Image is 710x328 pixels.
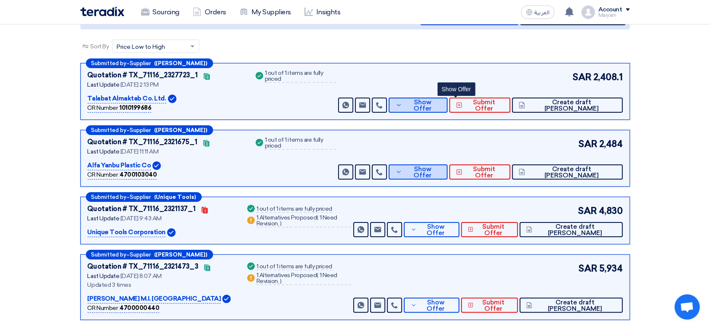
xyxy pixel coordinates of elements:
[389,164,448,180] button: Show Offer
[256,206,332,213] div: 1 out of 1 items are fully priced
[256,264,332,270] div: 1 out of 1 items are fully priced
[80,7,124,16] img: Teradix logo
[475,224,511,236] span: Submit Offer
[155,252,208,257] b: ([PERSON_NAME])
[512,98,622,113] button: Create draft [PERSON_NAME]
[521,5,555,19] button: العربية
[86,192,202,202] div: –
[88,272,120,280] span: Last Update
[222,295,231,303] img: Verified Account
[91,42,109,51] span: Sort By
[317,272,319,279] span: (
[527,166,616,179] span: Create draft [PERSON_NAME]
[88,170,157,180] div: CR Number :
[534,224,616,236] span: Create draft [PERSON_NAME]
[461,298,518,313] button: Submit Offer
[582,5,595,19] img: profile_test.png
[120,171,157,178] b: 4700103040
[88,227,165,238] p: Unique Tools Corporation
[155,61,208,66] b: ([PERSON_NAME])
[598,6,622,13] div: Account
[317,214,319,221] span: (
[578,204,597,218] span: SAR
[120,272,162,280] span: [DATE] 8:07 AM
[404,298,459,313] button: Show Offer
[88,215,120,222] span: Last Update
[265,137,336,150] div: 1 out of 1 items are fully priced
[120,81,159,88] span: [DATE] 2:13 PM
[256,215,352,227] div: 1 Alternatives Proposed
[130,252,151,257] span: Supplier
[599,262,623,275] span: 5,934
[404,166,441,179] span: Show Offer
[88,304,160,313] div: CR Number :
[134,3,186,21] a: Sourcing
[256,272,352,285] div: 1 Alternatives Proposed
[298,3,347,21] a: Insights
[120,215,162,222] span: [DATE] 9:43 AM
[449,164,510,180] button: Submit Offer
[130,194,151,200] span: Supplier
[130,61,151,66] span: Supplier
[86,250,213,259] div: –
[88,148,120,155] span: Last Update
[117,42,165,51] span: Price Low to High
[520,222,622,237] button: Create draft [PERSON_NAME]
[404,99,441,112] span: Show Offer
[512,164,622,180] button: Create draft [PERSON_NAME]
[91,61,127,66] span: Submitted by
[88,70,198,80] div: Quotation # TX_71116_2327723_1
[155,194,196,200] b: (Unique Tools)
[91,252,127,257] span: Submitted by
[88,204,196,214] div: Quotation # TX_71116_2321137_1
[280,220,282,227] span: )
[572,70,592,84] span: SAR
[120,304,159,312] b: 4700000440
[152,161,161,170] img: Verified Account
[167,228,176,237] img: Verified Account
[527,99,616,112] span: Create draft [PERSON_NAME]
[520,298,622,313] button: Create draft [PERSON_NAME]
[186,3,233,21] a: Orders
[265,70,336,83] div: 1 out of 1 items are fully priced
[88,262,198,272] div: Quotation # TX_71116_2321473_3
[598,13,630,18] div: Maryam
[88,81,120,88] span: Last Update
[464,99,504,112] span: Submit Offer
[464,166,504,179] span: Submit Offer
[91,194,127,200] span: Submitted by
[419,224,453,236] span: Show Offer
[475,299,511,312] span: Submit Offer
[280,278,282,285] span: )
[599,204,623,218] span: 4,830
[88,161,151,171] p: Alfa Yanbu Plastic Co
[88,103,152,113] div: CR Number :
[168,95,176,103] img: Verified Account
[534,10,550,16] span: العربية
[88,137,198,147] div: Quotation # TX_71116_2321675_1
[120,148,159,155] span: [DATE] 11:11 AM
[578,262,598,275] span: SAR
[155,127,208,133] b: ([PERSON_NAME])
[130,127,151,133] span: Supplier
[256,272,337,285] span: 1 Need Revision,
[675,294,700,320] a: Open chat
[256,214,337,227] span: 1 Need Revision,
[534,299,616,312] span: Create draft [PERSON_NAME]
[88,294,221,304] p: [PERSON_NAME] M.I. [GEOGRAPHIC_DATA]
[599,137,623,151] span: 2,484
[461,222,518,237] button: Submit Offer
[233,3,298,21] a: My Suppliers
[593,70,623,84] span: 2,408.1
[578,137,598,151] span: SAR
[419,299,453,312] span: Show Offer
[91,127,127,133] span: Submitted by
[120,104,151,111] b: 1010199686
[88,94,166,104] p: Talabat Almaktab Co. Ltd.
[404,222,459,237] button: Show Offer
[389,98,448,113] button: Show Offer
[438,82,475,96] div: Show Offer
[449,98,510,113] button: Submit Offer
[88,280,235,289] div: Updated 3 times
[86,58,213,68] div: –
